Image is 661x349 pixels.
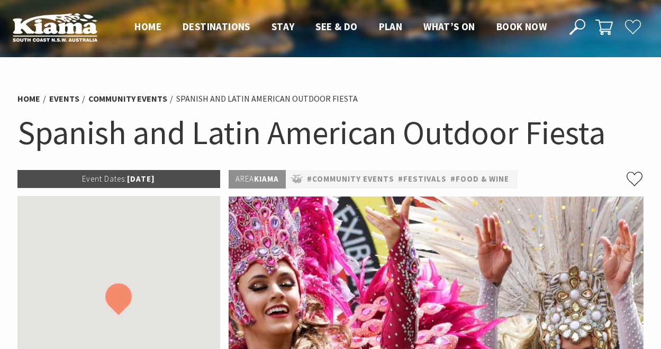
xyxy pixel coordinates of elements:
[134,20,161,33] span: Home
[17,93,40,104] a: Home
[496,20,547,33] span: Book now
[82,174,127,184] span: Event Dates:
[315,20,357,33] span: See & Do
[88,93,167,104] a: Community Events
[49,93,79,104] a: Events
[307,173,394,186] a: #Community Events
[13,13,97,42] img: Kiama Logo
[450,173,509,186] a: #Food & Wine
[236,174,254,184] span: Area
[379,20,403,33] span: Plan
[183,20,250,33] span: Destinations
[17,111,644,154] h1: Spanish and Latin American Outdoor Fiesta
[271,20,295,33] span: Stay
[17,170,221,188] p: [DATE]
[423,20,475,33] span: What’s On
[398,173,447,186] a: #Festivals
[124,19,557,36] nav: Main Menu
[229,170,286,189] p: Kiama
[176,92,358,106] li: Spanish and Latin American Outdoor Fiesta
